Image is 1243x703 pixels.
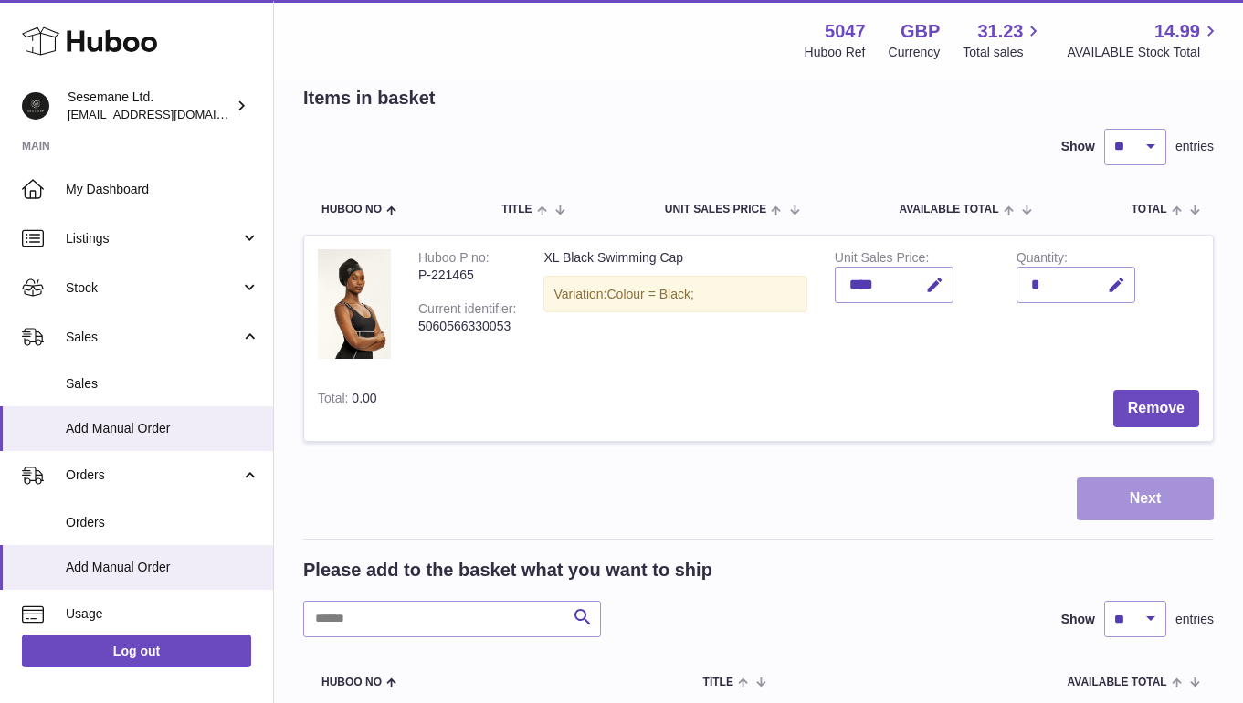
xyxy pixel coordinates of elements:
[22,92,49,120] img: info@soulcap.com
[352,391,376,405] span: 0.00
[835,250,929,269] label: Unit Sales Price
[889,44,941,61] div: Currency
[321,677,382,688] span: Huboo no
[66,514,259,531] span: Orders
[418,318,516,335] div: 5060566330053
[963,44,1044,61] span: Total sales
[66,375,259,393] span: Sales
[1175,611,1214,628] span: entries
[22,635,251,667] a: Log out
[318,391,352,410] label: Total
[418,301,516,320] div: Current identifier
[321,204,382,215] span: Huboo no
[68,107,269,121] span: [EMAIL_ADDRESS][DOMAIN_NAME]
[1132,204,1167,215] span: Total
[1067,19,1221,61] a: 14.99 AVAILABLE Stock Total
[318,249,391,359] img: XL Black Swimming Cap
[66,230,240,247] span: Listings
[418,250,490,269] div: Huboo P no
[1017,250,1068,269] label: Quantity
[1067,44,1221,61] span: AVAILABLE Stock Total
[1068,677,1167,688] span: AVAILABLE Total
[963,19,1044,61] a: 31.23 Total sales
[665,204,766,215] span: Unit Sales Price
[1154,19,1200,44] span: 14.99
[66,329,240,346] span: Sales
[418,267,516,284] div: P-221465
[703,677,733,688] span: Title
[530,236,820,377] td: XL Black Swimming Cap
[66,559,259,576] span: Add Manual Order
[68,89,232,123] div: Sesemane Ltd.
[607,287,694,301] span: Colour = Black;
[66,181,259,198] span: My Dashboard
[303,86,436,110] h2: Items in basket
[66,467,240,484] span: Orders
[977,19,1023,44] span: 31.23
[899,204,998,215] span: AVAILABLE Total
[1077,477,1214,520] button: Next
[1113,390,1199,427] button: Remove
[66,605,259,623] span: Usage
[303,558,712,582] h2: Please add to the basket what you want to ship
[501,204,532,215] span: Title
[1061,138,1095,155] label: Show
[805,44,866,61] div: Huboo Ref
[1175,138,1214,155] span: entries
[66,279,240,297] span: Stock
[66,420,259,437] span: Add Manual Order
[1061,611,1095,628] label: Show
[901,19,940,44] strong: GBP
[825,19,866,44] strong: 5047
[543,276,806,313] div: Variation:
